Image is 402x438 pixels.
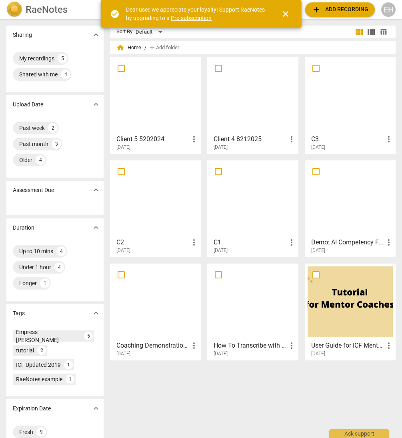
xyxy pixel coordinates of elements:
[116,44,141,52] span: Home
[381,2,396,17] button: EH
[312,5,321,14] span: add
[90,402,102,414] button: Show more
[171,15,212,21] a: Pro subscription
[56,246,66,256] div: 4
[214,350,228,357] span: [DATE]
[287,341,296,350] span: more_vert
[210,266,295,357] a: How To Transcribe with [PERSON_NAME][DATE]
[305,2,375,17] button: Upload
[384,238,394,247] span: more_vert
[377,26,389,38] button: Table view
[210,163,295,254] a: C1[DATE]
[37,346,46,355] div: 2
[19,70,58,78] div: Shared with me
[113,60,198,150] a: Client 5 5202024[DATE]
[311,144,325,151] span: [DATE]
[19,140,48,148] div: Past month
[52,139,61,149] div: 3
[380,28,387,36] span: table_chart
[90,98,102,110] button: Show more
[366,27,376,37] span: view_list
[354,27,364,37] span: view_module
[16,375,62,383] div: RaeNotes example
[91,308,101,318] span: expand_more
[281,9,290,19] span: close
[66,375,74,384] div: 1
[214,238,286,247] h3: C1
[311,350,325,357] span: [DATE]
[91,404,101,413] span: expand_more
[116,247,130,254] span: [DATE]
[16,328,81,344] div: Empress [PERSON_NAME]
[19,54,54,62] div: My recordings
[90,29,102,41] button: Show more
[13,404,51,413] p: Expiration Date
[40,278,50,288] div: 1
[16,361,61,369] div: ICF Updated 2019
[276,4,295,24] button: Close
[312,5,368,14] span: Add recording
[6,2,22,18] img: Logo
[13,31,32,39] p: Sharing
[113,266,198,357] a: Coaching Demonstration (Example)[DATE]
[91,185,101,195] span: expand_more
[91,100,101,109] span: expand_more
[311,341,384,350] h3: User Guide for ICF Mentor Coaches
[116,29,132,35] div: Sort By
[214,134,286,144] h3: Client 4 8212025
[19,124,45,132] div: Past week
[91,30,101,40] span: expand_more
[308,266,393,357] a: User Guide for ICF Mentor Coaches[DATE]
[116,144,130,151] span: [DATE]
[13,309,25,318] p: Tags
[19,156,32,164] div: Older
[156,45,179,51] span: Add folder
[13,186,54,194] p: Assessment Due
[61,70,70,79] div: 4
[19,428,33,436] div: Fresh
[19,247,53,255] div: Up to 10 mins
[311,247,325,254] span: [DATE]
[148,44,156,52] span: add
[36,427,46,437] div: 9
[64,360,73,369] div: 1
[113,163,198,254] a: C2[DATE]
[84,332,93,340] div: 5
[214,341,286,350] h3: How To Transcribe with RaeNotes
[126,6,266,22] div: Dear user, we appreciate your loyalty! Support RaeNotes by upgrading to a
[311,238,384,247] h3: Demo: AI Competency Finder
[308,60,393,150] a: C3[DATE]
[287,238,296,247] span: more_vert
[26,4,68,15] h2: RaeNotes
[144,45,146,51] span: /
[19,263,51,271] div: Under 1 hour
[110,9,120,19] span: check_circle
[19,279,37,287] div: Longer
[90,184,102,196] button: Show more
[116,134,189,144] h3: Client 5 5202024
[116,238,189,247] h3: C2
[90,222,102,234] button: Show more
[116,350,130,357] span: [DATE]
[365,26,377,38] button: List view
[136,26,165,38] div: Default
[384,341,394,350] span: more_vert
[189,238,199,247] span: more_vert
[311,134,384,144] h3: C3
[91,223,101,232] span: expand_more
[214,144,228,151] span: [DATE]
[13,224,34,232] p: Duration
[189,341,199,350] span: more_vert
[13,100,43,109] p: Upload Date
[210,60,295,150] a: Client 4 8212025[DATE]
[189,134,199,144] span: more_vert
[384,134,394,144] span: more_vert
[16,346,34,354] div: tutorial
[54,262,64,272] div: 4
[48,123,58,133] div: 2
[36,155,45,165] div: 4
[116,44,124,52] span: home
[58,54,67,63] div: 5
[214,247,228,254] span: [DATE]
